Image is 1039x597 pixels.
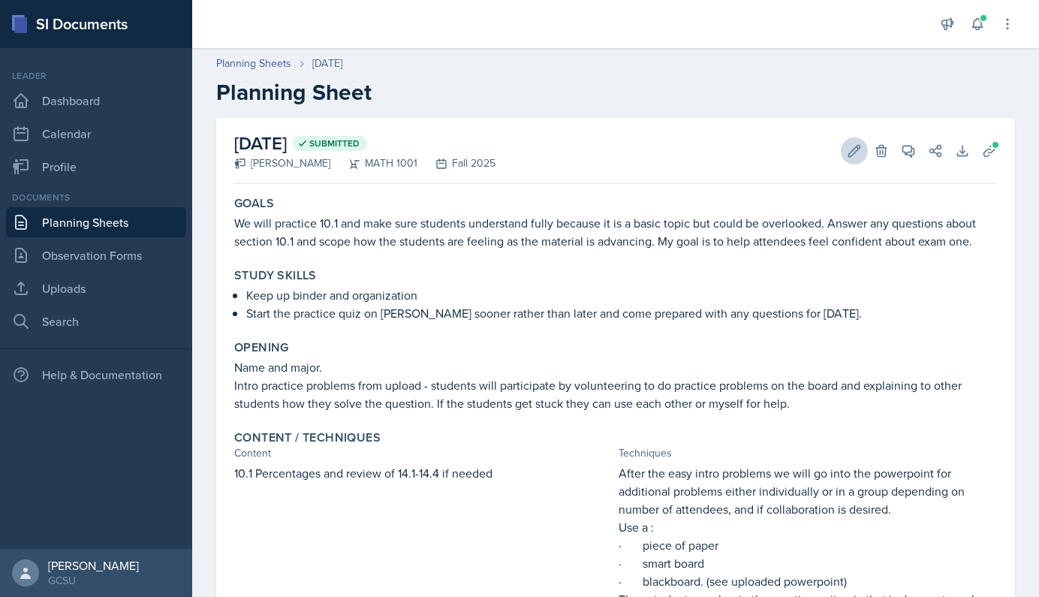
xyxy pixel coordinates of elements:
p: Keep up binder and organization [246,286,997,304]
a: Search [6,306,186,336]
div: [PERSON_NAME] [48,558,139,573]
a: Uploads [6,273,186,303]
p: · piece of paper [619,536,997,554]
p: · blackboard. (see uploaded powerpoint) [619,572,997,590]
label: Goals [234,196,274,211]
a: Planning Sheets [6,207,186,237]
a: Calendar [6,119,186,149]
div: GCSU [48,573,139,588]
label: Content / Techniques [234,430,381,445]
div: Leader [6,69,186,83]
p: We will practice 10.1 and make sure students understand fully because it is a basic topic but cou... [234,214,997,250]
p: After the easy intro problems we will go into the powerpoint for additional problems either indiv... [619,464,997,518]
div: Documents [6,191,186,204]
label: Study Skills [234,268,317,283]
div: Content [234,445,613,461]
label: Opening [234,340,289,355]
a: Dashboard [6,86,186,116]
div: [PERSON_NAME] [234,155,330,171]
span: Submitted [309,137,360,149]
a: Observation Forms [6,240,186,270]
div: MATH 1001 [330,155,417,171]
a: Profile [6,152,186,182]
div: Help & Documentation [6,360,186,390]
h2: [DATE] [234,130,495,157]
h2: Planning Sheet [216,79,1015,106]
div: Techniques [619,445,997,461]
p: Use a : [619,518,997,536]
p: 10.1 Percentages and review of 14.1-14.4 if needed [234,464,613,482]
p: Name and major. [234,358,997,376]
p: Intro practice problems from upload - students will participate by volunteering to do practice pr... [234,376,997,412]
div: Fall 2025 [417,155,495,171]
p: · smart board [619,554,997,572]
div: [DATE] [312,56,342,71]
p: Start the practice quiz on [PERSON_NAME] sooner rather than later and come prepared with any ques... [246,304,997,322]
a: Planning Sheets [216,56,291,71]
